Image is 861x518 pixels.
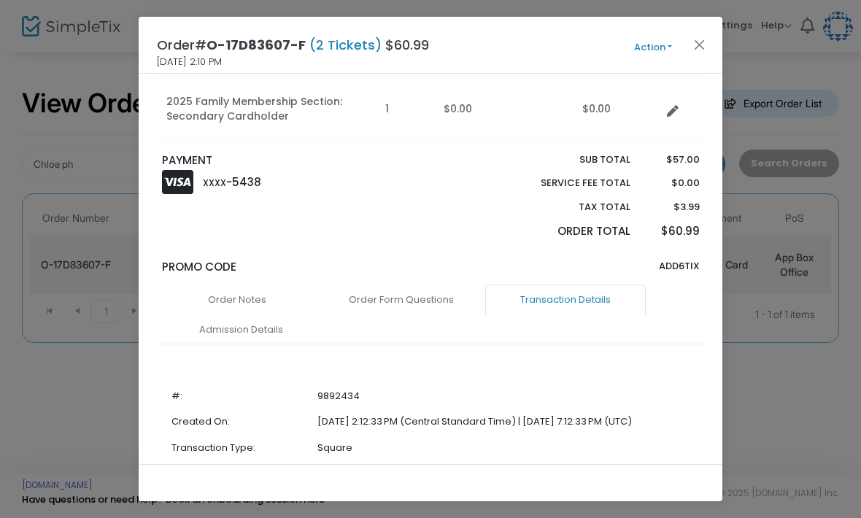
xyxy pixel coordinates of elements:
p: Sub total [506,152,630,167]
span: -5438 [226,174,261,190]
span: O-17D83607-F [206,36,306,54]
td: 2025 Family Membership Section: Secondary Cardholder [158,76,377,142]
span: (2 Tickets) [306,36,385,54]
td: #: [171,383,317,409]
p: $57.00 [644,152,699,167]
td: $0.00 [574,76,661,142]
a: Admission Details [161,314,321,345]
span: XXXX [203,177,226,189]
p: Service Fee Total [506,176,630,190]
p: $0.00 [644,176,699,190]
a: Order Form Questions [321,285,482,315]
td: Transaction Type: [171,435,317,461]
td: Square [317,460,690,487]
td: Created On: [171,409,317,435]
p: Order Total [506,223,630,240]
a: Order Notes [157,285,317,315]
h4: Order# $60.99 [157,35,429,55]
td: $0.00 [435,76,574,142]
p: PAYMENT [162,152,424,169]
td: 1 [377,76,435,142]
p: $60.99 [644,223,699,240]
div: ADD6TIX [430,259,706,285]
p: Promo Code [162,259,424,276]
button: Action [609,39,697,55]
p: Tax Total [506,200,630,214]
td: Square [317,435,690,461]
td: Payment Type: [171,460,317,487]
td: 9892434 [317,383,690,409]
a: Transaction Details [485,285,646,315]
p: $3.99 [644,200,699,214]
button: Close [690,35,709,54]
td: [DATE] 2:12:33 PM (Central Standard Time) | [DATE] 7:12:33 PM (UTC) [317,409,690,435]
span: [DATE] 2:10 PM [157,55,222,69]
